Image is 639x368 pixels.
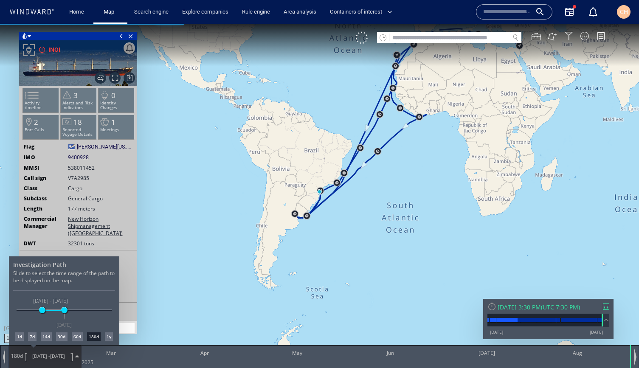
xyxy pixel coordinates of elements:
[131,5,172,20] a: Search engine
[615,3,632,20] button: CH
[13,237,115,245] h4: Investigation Path
[588,7,598,17] div: Notification center
[13,246,115,267] p: Slide to select the time range of the path to be displayed on the map.
[15,309,24,317] div: 1d
[239,5,273,20] a: Rule engine
[41,309,52,317] div: 14d
[32,273,69,281] span: [DATE] - [DATE]
[63,5,90,20] button: Home
[97,5,124,20] button: Map
[72,309,83,317] div: 60d
[179,5,232,20] a: Explore companies
[87,309,101,317] div: 180d
[105,309,113,317] div: 1y
[66,5,87,20] a: Home
[28,309,37,317] div: 7d
[56,309,67,317] div: 30d
[327,5,400,20] button: Containers of interest
[330,7,392,17] span: Containers of interest
[620,8,628,15] span: CH
[100,5,121,20] a: Map
[280,5,320,20] a: Area analysis
[603,330,633,362] iframe: Chat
